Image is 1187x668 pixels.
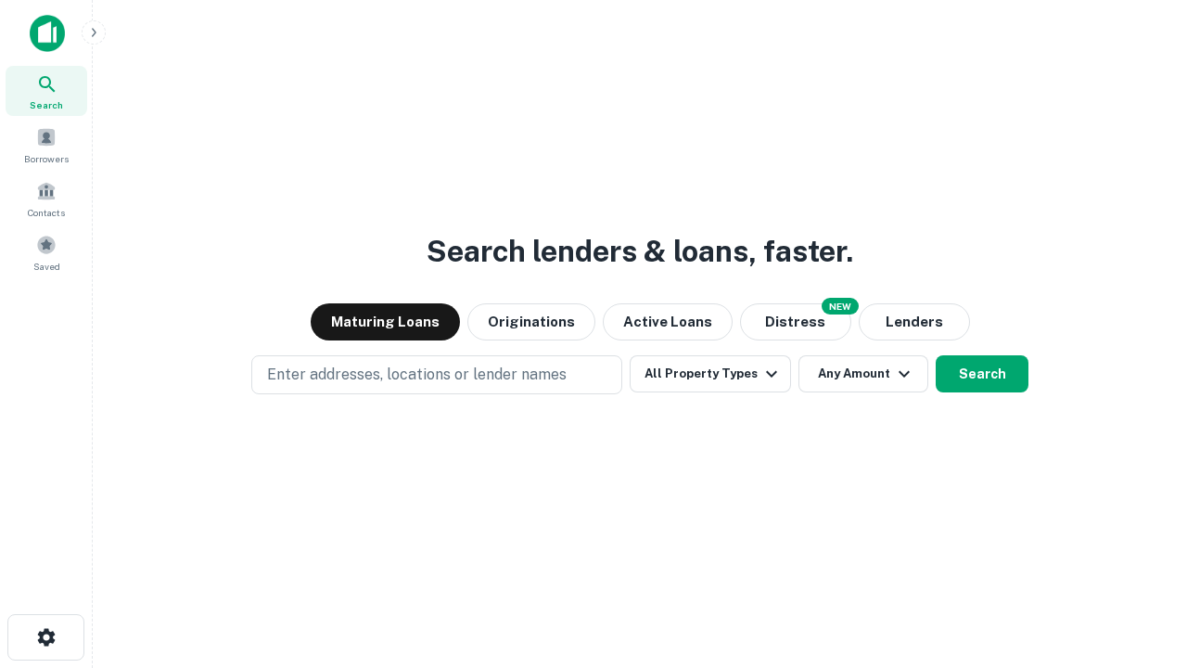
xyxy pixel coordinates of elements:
[6,66,87,116] a: Search
[740,303,851,340] button: Search distressed loans with lien and other non-mortgage details.
[30,15,65,52] img: capitalize-icon.png
[467,303,595,340] button: Originations
[798,355,928,392] button: Any Amount
[822,298,859,315] div: NEW
[630,355,791,392] button: All Property Types
[30,97,63,112] span: Search
[859,303,970,340] button: Lenders
[6,173,87,224] a: Contacts
[24,151,69,166] span: Borrowers
[6,120,87,170] a: Borrowers
[1094,520,1187,609] iframe: Chat Widget
[267,364,567,386] p: Enter addresses, locations or lender names
[251,355,622,394] button: Enter addresses, locations or lender names
[603,303,733,340] button: Active Loans
[936,355,1028,392] button: Search
[6,227,87,277] a: Saved
[311,303,460,340] button: Maturing Loans
[427,229,853,274] h3: Search lenders & loans, faster.
[28,205,65,220] span: Contacts
[33,259,60,274] span: Saved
